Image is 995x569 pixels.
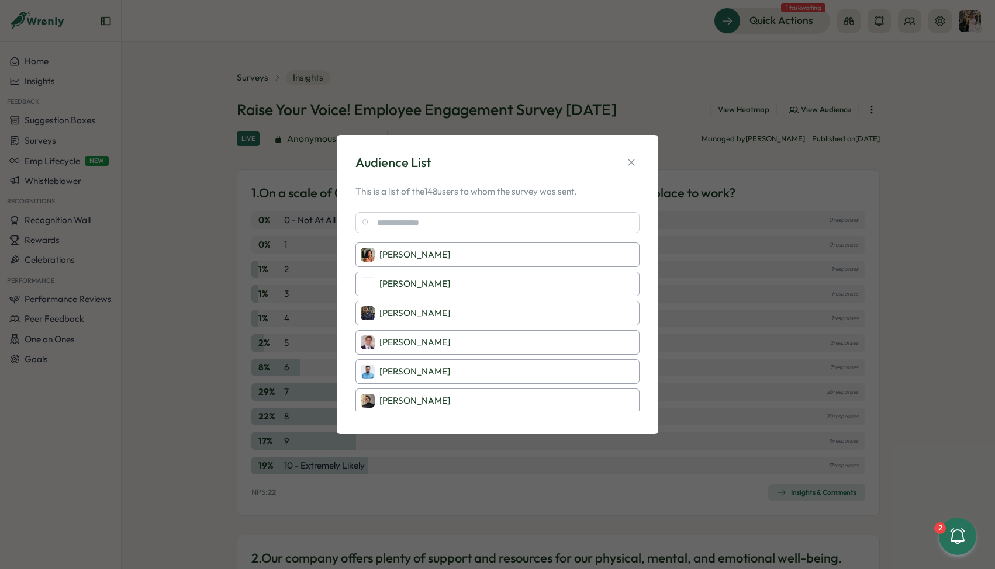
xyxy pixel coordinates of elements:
img: Sophia Whitham [361,394,375,408]
div: Audience List [355,154,431,172]
img: Viveca Riley [361,248,375,262]
p: [PERSON_NAME] [379,336,450,349]
button: 2 [939,518,976,555]
div: 2 [934,522,946,534]
img: Ines Coulon [361,277,375,291]
p: [PERSON_NAME] [379,248,450,261]
img: Jose Bachoir [361,306,375,320]
p: [PERSON_NAME] [379,307,450,320]
img: Brendan Lawton [361,335,375,349]
img: Damilola Olotu [361,365,375,379]
p: [PERSON_NAME] [379,394,450,407]
p: [PERSON_NAME] [379,365,450,378]
p: [PERSON_NAME] [379,277,450,290]
p: This is a list of the 148 users to whom the survey was sent. [355,185,640,198]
